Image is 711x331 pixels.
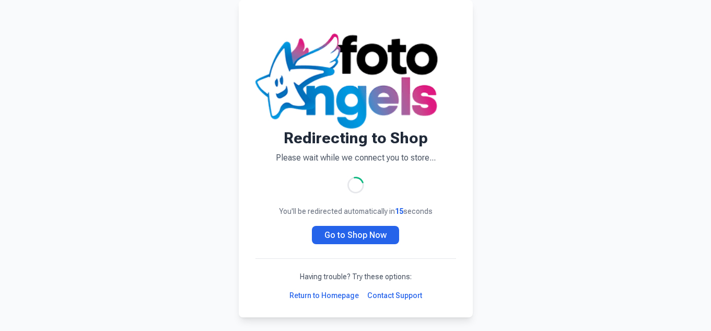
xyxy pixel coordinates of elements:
h1: Redirecting to Shop [255,129,456,147]
a: Return to Homepage [289,290,359,301]
a: Contact Support [367,290,422,301]
span: 15 [395,207,403,215]
p: Having trouble? Try these options: [255,271,456,282]
a: Go to Shop Now [312,226,399,244]
p: You'll be redirected automatically in seconds [255,206,456,216]
p: Please wait while we connect you to store... [255,152,456,164]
